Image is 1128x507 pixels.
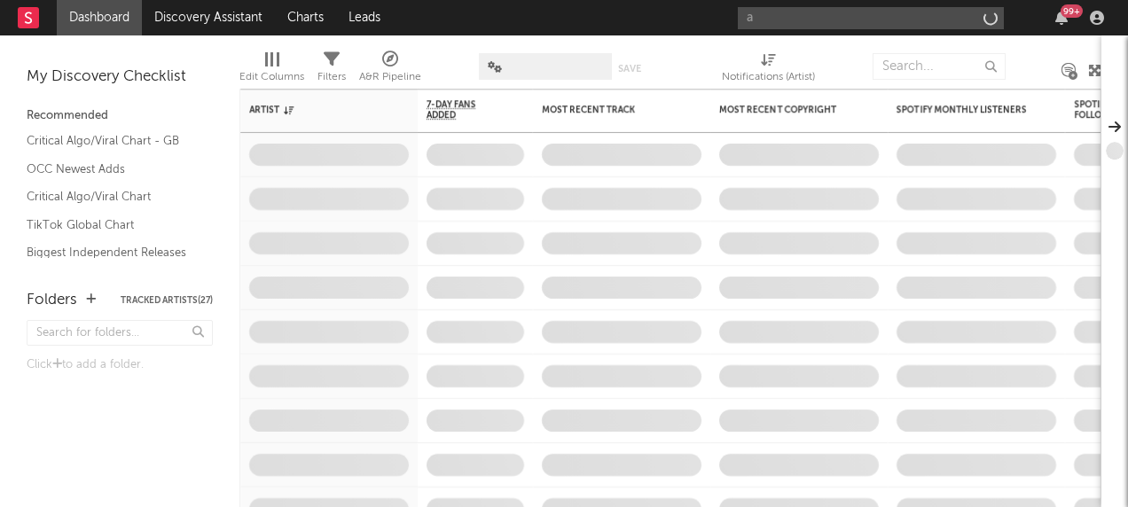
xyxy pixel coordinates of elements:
div: Click to add a folder. [27,355,213,376]
button: Tracked Artists(27) [121,296,213,305]
input: Search for artists [738,7,1004,29]
div: Edit Columns [239,66,304,88]
div: Notifications (Artist) [722,44,815,96]
input: Search... [873,53,1006,80]
div: 99 + [1061,4,1083,18]
div: Artist [249,105,382,115]
div: Notifications (Artist) [722,66,815,88]
div: A&R Pipeline [359,44,421,96]
input: Search for folders... [27,320,213,346]
div: Filters [317,44,346,96]
div: My Discovery Checklist [27,66,213,88]
div: Recommended [27,105,213,127]
div: Edit Columns [239,44,304,96]
div: Filters [317,66,346,88]
a: TikTok Global Chart [27,215,195,235]
div: Folders [27,290,77,311]
div: Most Recent Track [542,105,675,115]
div: A&R Pipeline [359,66,421,88]
button: Save [618,64,641,74]
span: 7-Day Fans Added [427,99,497,121]
a: Critical Algo/Viral Chart - GB [27,131,195,151]
div: Spotify Monthly Listeners [897,105,1030,115]
a: OCC Newest Adds [27,160,195,179]
div: Most Recent Copyright [719,105,852,115]
a: Critical Algo/Viral Chart [27,187,195,207]
button: 99+ [1055,11,1068,25]
a: Biggest Independent Releases This Week [27,243,195,279]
